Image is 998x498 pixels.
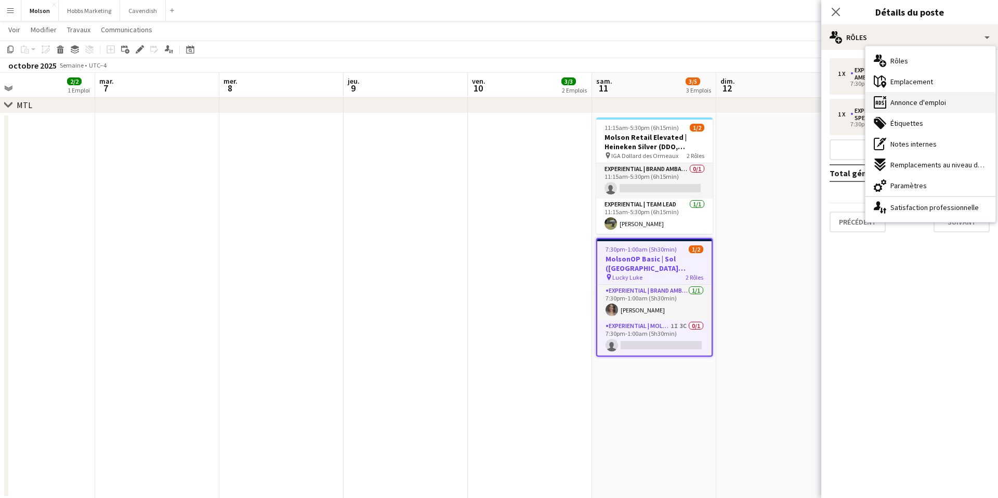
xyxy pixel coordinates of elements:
span: Travaux [67,25,90,34]
span: Notes internes [890,139,937,149]
a: Travaux [63,23,95,36]
span: 2 Rôles [686,273,703,281]
div: 7:30pm-1:00am (5h30min) [838,81,970,86]
a: Voir [4,23,24,36]
button: Cavendish [120,1,166,21]
span: Rôles [890,56,908,65]
span: Annonce d'emploi [890,98,946,107]
app-job-card: 11:15am-5:30pm (6h15min)1/2Molson Retail Elevated | Heineken Silver (DDO, [GEOGRAPHIC_DATA]) IGA ... [596,117,713,234]
span: 8 [222,82,238,94]
span: mar. [99,76,114,86]
span: Modifier [31,25,57,34]
div: Satisfaction professionnelle [865,197,995,218]
span: dim. [720,76,735,86]
td: Total général [830,165,934,181]
div: 1 x [838,111,850,118]
span: mer. [224,76,238,86]
span: 9 [346,82,360,94]
span: 3/5 [686,77,700,85]
button: Molson [21,1,59,21]
span: 12 [719,82,735,94]
button: Ajouter un rôle [830,139,990,160]
span: Étiquettes [890,119,923,128]
span: 1/2 [690,124,704,132]
span: IGA Dollard des Ormeaux [611,152,678,160]
span: 3/3 [561,77,576,85]
button: Hobbs Marketing [59,1,120,21]
span: Paramètres [890,181,927,190]
div: Experiential | Molson Brand Specialist [850,107,950,122]
a: Modifier [27,23,61,36]
span: 11 [595,82,612,94]
span: 11:15am-5:30pm (6h15min) [605,124,679,132]
span: Semaine 41 [59,61,85,77]
h3: Molson Retail Elevated | Heineken Silver (DDO, [GEOGRAPHIC_DATA]) [596,133,713,151]
h3: MolsonOP Basic | Sol ([GEOGRAPHIC_DATA][PERSON_NAME], [GEOGRAPHIC_DATA]) [597,254,712,273]
app-job-card: 7:30pm-1:00am (5h30min) (Sun)1/2MolsonOP Basic | Sol ([GEOGRAPHIC_DATA][PERSON_NAME], [GEOGRAPHIC... [596,238,713,357]
span: Emplacement [890,77,933,86]
div: UTC−4 [89,61,107,69]
span: 2 Rôles [687,152,704,160]
h3: Détails du poste [821,5,998,19]
div: 3 Emplois [686,86,711,94]
span: 7 [98,82,114,94]
span: 10 [470,82,485,94]
a: Communications [97,23,156,36]
div: 1 Emploi [68,86,90,94]
app-card-role: Experiential | Molson Brand Specialist1I3C0/17:30pm-1:00am (5h30min) [597,320,712,356]
span: Voir [8,25,20,34]
button: Précédent [830,212,886,232]
app-card-role: Experiential | Brand Ambassador0/111:15am-5:30pm (6h15min) [596,163,713,199]
div: Experiential | Brand Ambassador [850,67,950,81]
span: 7:30pm-1:00am (5h30min) (Sun) [606,245,689,253]
div: 2 Emplois [562,86,587,94]
span: 1/2 [689,245,703,253]
span: 2/2 [67,77,82,85]
div: 1 x [838,70,850,77]
div: octobre 2025 [8,60,57,71]
span: ven. [472,76,485,86]
div: MTL [17,100,32,110]
span: Communications [101,25,152,34]
app-card-role: Experiential | Team Lead1/111:15am-5:30pm (6h15min)[PERSON_NAME] [596,199,713,234]
div: 7:30pm-1:00am (5h30min) [838,122,970,127]
span: jeu. [348,76,360,86]
span: Remplacements au niveau du poste [890,160,987,169]
div: Rôles [821,25,998,50]
app-card-role: Experiential | Brand Ambassador1/17:30pm-1:00am (5h30min)[PERSON_NAME] [597,285,712,320]
span: sam. [596,76,612,86]
span: Lucky Luke [612,273,642,281]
